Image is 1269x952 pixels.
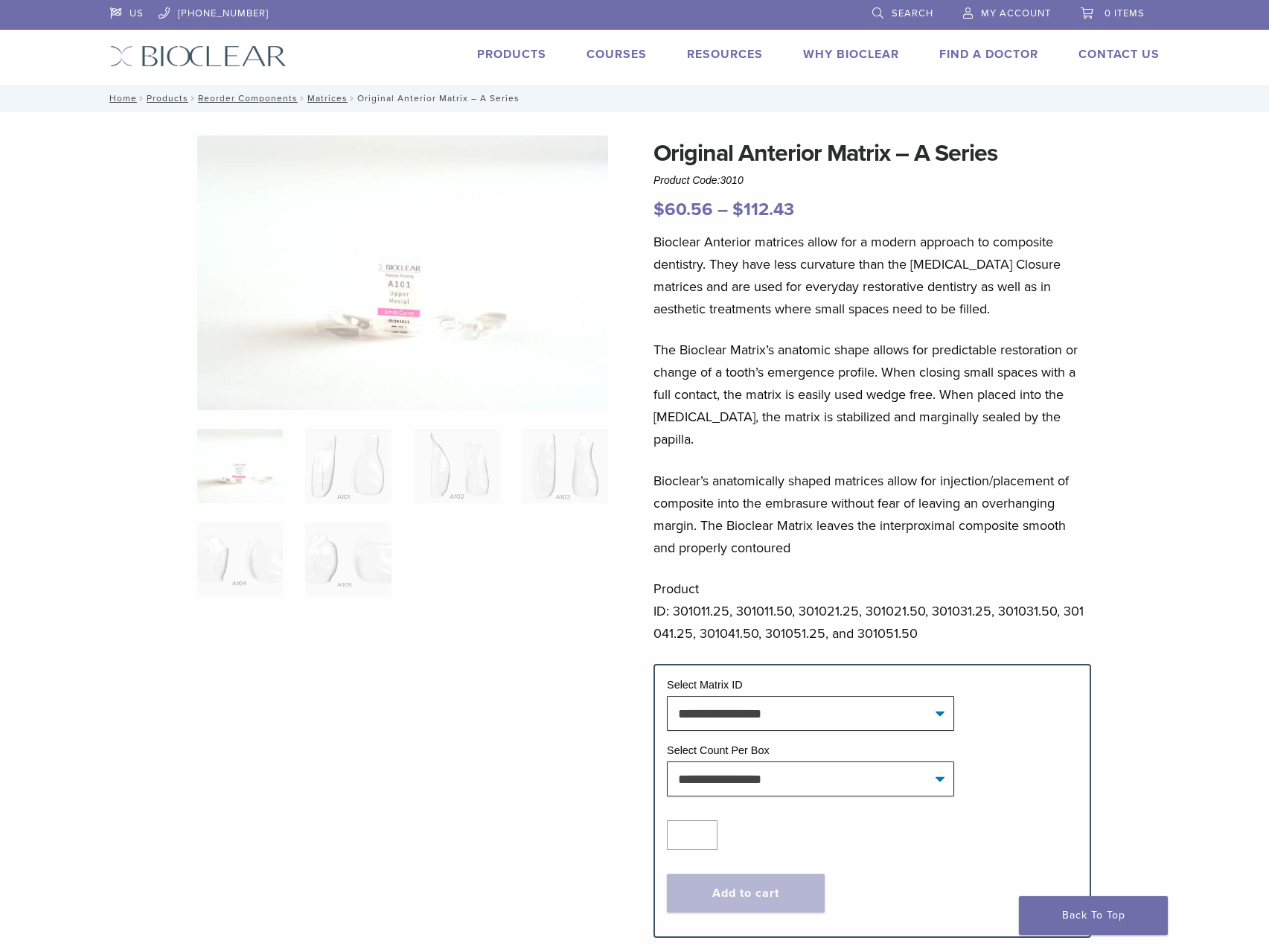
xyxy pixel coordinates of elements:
[653,231,1091,320] p: Bioclear Anterior matrices allow for a modern approach to composite dentistry. They have less cur...
[1078,47,1160,62] a: Contact Us
[197,429,283,503] img: Anterior-Original-A-Series-Matrices-324x324.jpg
[105,93,137,103] a: Home
[653,578,1091,645] p: Product ID: 301011.25, 301011.50, 301021.25, 301021.50, 301031.25, 301031.50, 301041.25, 301041.5...
[198,93,298,103] a: Reorder Components
[803,47,899,62] a: Why Bioclear
[892,7,933,19] span: Search
[137,95,147,102] span: /
[732,199,744,220] span: $
[939,47,1038,62] a: Find A Doctor
[653,174,744,186] span: Product Code:
[1105,7,1145,19] span: 0 items
[307,93,348,103] a: Matrices
[99,85,1171,112] nav: Original Anterior Matrix – A Series
[1019,896,1168,935] a: Back To Top
[188,95,198,102] span: /
[522,429,607,503] img: Original Anterior Matrix - A Series - Image 4
[414,429,499,503] img: Original Anterior Matrix - A Series - Image 3
[477,47,546,62] a: Products
[298,95,307,102] span: /
[197,523,283,597] img: Original Anterior Matrix - A Series - Image 5
[586,47,647,62] a: Courses
[732,199,794,220] bdi: 112.43
[653,470,1091,559] p: Bioclear’s anatomically shaped matrices allow for injection/placement of composite into the embra...
[197,135,608,410] img: Anterior Original A Series Matrices
[653,135,1091,171] h1: Original Anterior Matrix – A Series
[147,93,188,103] a: Products
[981,7,1051,19] span: My Account
[667,874,825,913] button: Add to cart
[687,47,763,62] a: Resources
[653,199,713,220] bdi: 60.56
[717,199,728,220] span: –
[348,95,357,102] span: /
[667,679,743,691] label: Select Matrix ID
[110,45,287,67] img: Bioclear
[653,199,665,220] span: $
[305,429,391,503] img: Original Anterior Matrix - A Series - Image 2
[653,339,1091,450] p: The Bioclear Matrix’s anatomic shape allows for predictable restoration or change of a tooth’s em...
[720,174,744,186] span: 3010
[305,523,391,597] img: Original Anterior Matrix - A Series - Image 6
[667,744,770,756] label: Select Count Per Box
